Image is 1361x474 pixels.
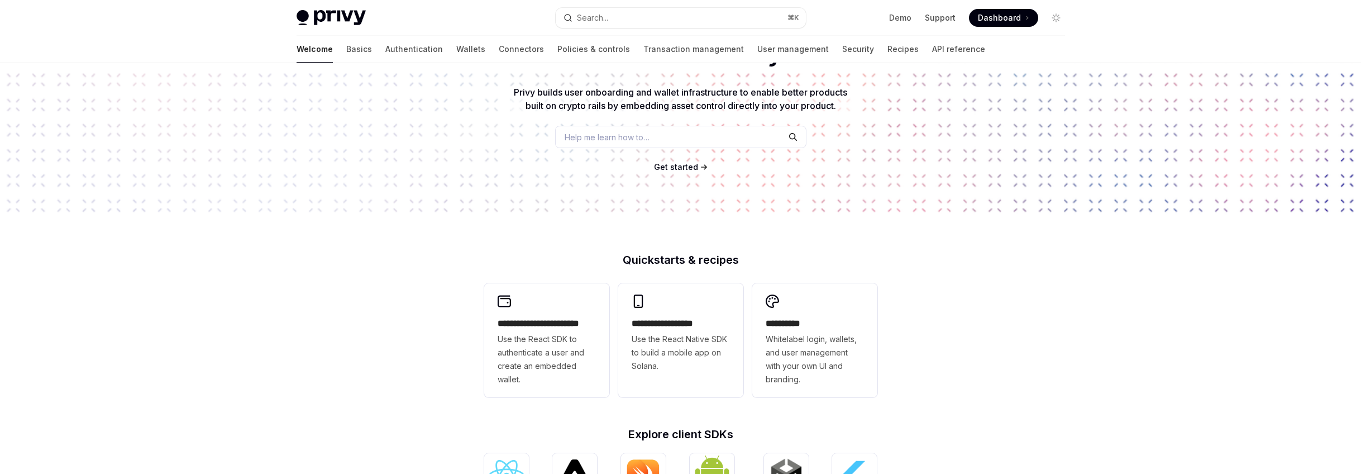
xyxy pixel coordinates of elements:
[346,36,372,63] a: Basics
[577,11,608,25] div: Search...
[565,131,650,143] span: Help me learn how to…
[632,333,730,373] span: Use the React Native SDK to build a mobile app on Solana.
[484,429,877,440] h2: Explore client SDKs
[889,12,911,23] a: Demo
[484,254,877,266] h2: Quickstarts & recipes
[1047,9,1065,27] button: Toggle dark mode
[752,283,877,397] a: **** *****Whitelabel login, wallets, and user management with your own UI and branding.
[787,13,799,22] span: ⌘ K
[456,36,485,63] a: Wallets
[499,36,544,63] a: Connectors
[932,36,985,63] a: API reference
[514,87,847,111] span: Privy builds user onboarding and wallet infrastructure to enable better products built on crypto ...
[978,12,1021,23] span: Dashboard
[297,10,366,26] img: light logo
[842,36,874,63] a: Security
[887,36,919,63] a: Recipes
[757,36,829,63] a: User management
[498,333,596,386] span: Use the React SDK to authenticate a user and create an embedded wallet.
[654,162,698,172] span: Get started
[618,283,743,397] a: **** **** **** ***Use the React Native SDK to build a mobile app on Solana.
[766,333,864,386] span: Whitelabel login, wallets, and user management with your own UI and branding.
[654,162,698,173] a: Get started
[385,36,443,63] a: Authentication
[297,36,333,63] a: Welcome
[556,8,806,28] button: Open search
[643,36,744,63] a: Transaction management
[557,36,630,63] a: Policies & controls
[925,12,956,23] a: Support
[969,9,1038,27] a: Dashboard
